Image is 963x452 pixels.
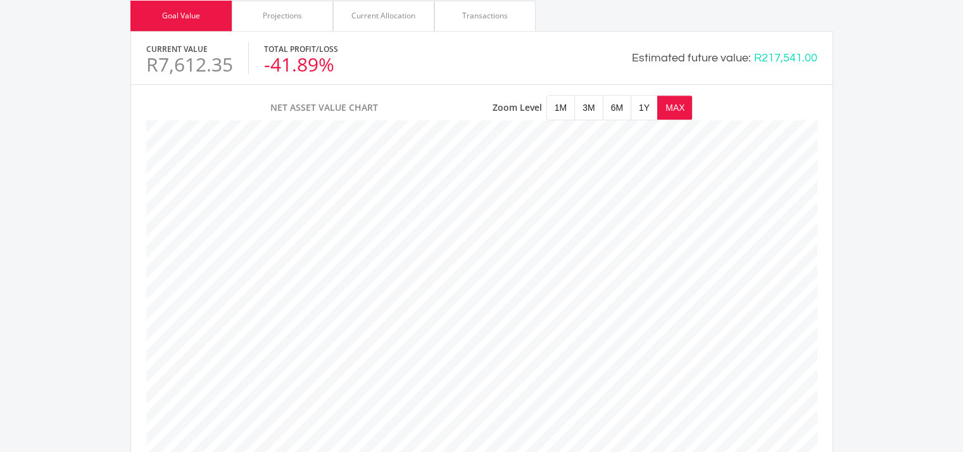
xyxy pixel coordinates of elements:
span: Zoom Level [493,101,542,114]
label: Total Profit/Loss [264,44,338,55]
div: Projections [263,10,302,22]
button: 1M [547,96,574,120]
div: R7,612.35 [146,55,233,74]
button: 1Y [631,96,657,120]
span: Net Asset Value Chart [270,101,378,114]
button: 6M [603,96,631,120]
button: MAX [658,96,692,120]
div: Estimated future value: [632,49,751,66]
div: Current Allocation [351,10,415,22]
div: -41.89% [264,55,338,74]
div: Transactions [462,10,508,22]
div: R217,541.00 [754,49,817,66]
button: 3M [575,96,602,120]
div: Goal Value [162,10,200,22]
label: Current Value [146,44,208,55]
